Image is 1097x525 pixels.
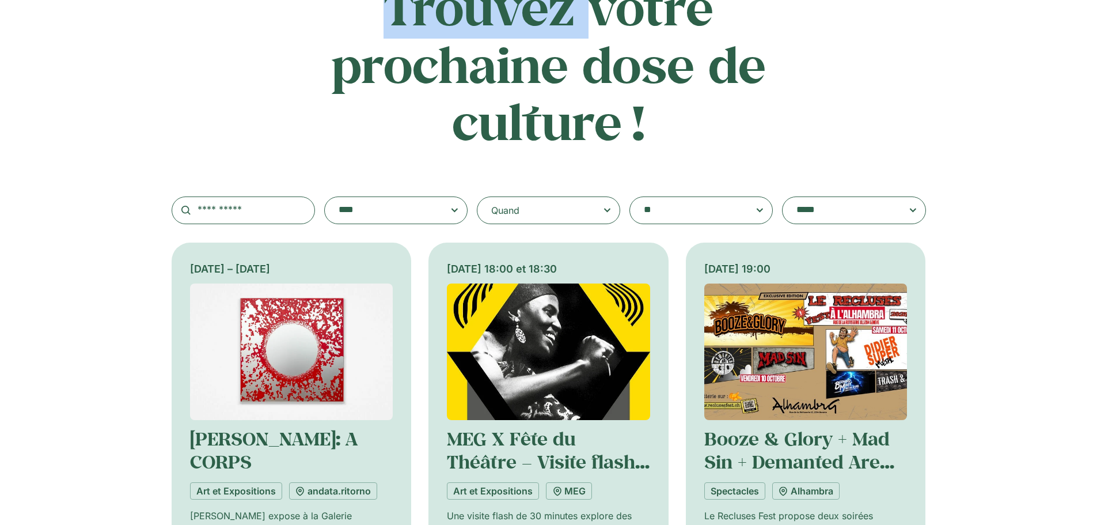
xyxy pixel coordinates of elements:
a: Art et Expositions [190,482,282,500]
textarea: Search [339,202,431,218]
a: Alhambra [772,482,840,500]
div: Quand [491,203,519,217]
a: [PERSON_NAME]: A CORPS [190,426,358,474]
textarea: Search [796,202,889,218]
a: Spectacles [704,482,765,500]
a: Booze & Glory + Mad Sin + Demanted Are Go [704,426,894,497]
a: Art et Expositions [447,482,539,500]
textarea: Search [644,202,736,218]
div: [DATE] – [DATE] [190,261,393,277]
div: [DATE] 18:00 et 18:30 [447,261,650,277]
a: MEG [546,482,592,500]
a: andata.ritorno [289,482,377,500]
div: [DATE] 19:00 [704,261,908,277]
img: Coolturalia - BOOZE & GLORY+ MAD SIN + DEMANTED ARE GO [704,284,908,420]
